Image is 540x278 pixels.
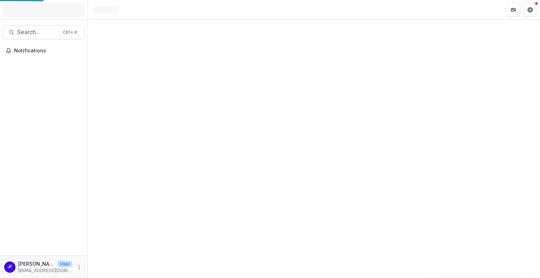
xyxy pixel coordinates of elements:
[91,5,121,15] nav: breadcrumb
[3,45,85,56] button: Notifications
[58,261,72,267] p: User
[506,3,520,17] button: Partners
[523,3,537,17] button: Get Help
[17,29,59,35] span: Search...
[7,265,12,269] div: Jean Freeman-Crawford
[14,48,82,54] span: Notifications
[18,260,55,267] p: [PERSON_NAME]
[62,28,79,36] div: Ctrl + K
[18,267,72,274] p: [EMAIL_ADDRESS][DOMAIN_NAME]
[3,25,85,39] button: Search...
[75,263,83,271] button: More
